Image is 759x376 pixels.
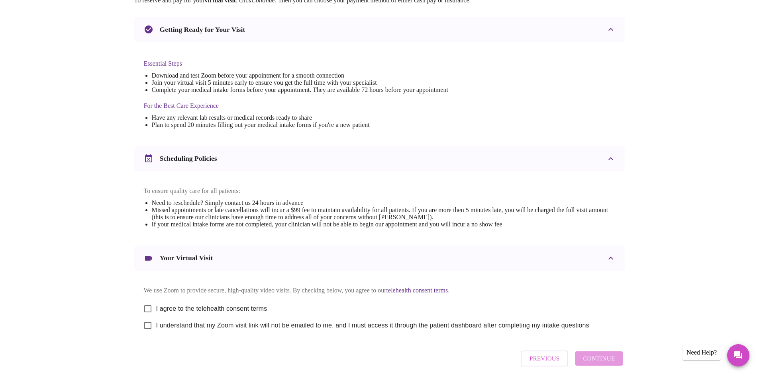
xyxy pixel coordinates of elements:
[160,254,213,262] h3: Your Virtual Visit
[152,207,616,221] li: Missed appointments or late cancellations will incur a $99 fee to maintain availability for all p...
[530,353,559,364] span: Previous
[144,102,448,109] h4: For the Best Care Experience
[144,287,616,294] p: We use Zoom to provide secure, high-quality video visits. By checking below, you agree to our .
[134,146,625,171] div: Scheduling Policies
[156,304,267,314] span: I agree to the telehealth consent terms
[152,114,448,121] li: Have any relevant lab results or medical records ready to share
[160,25,245,34] h3: Getting Ready for Your Visit
[160,154,217,163] h3: Scheduling Policies
[156,321,589,330] span: I understand that my Zoom visit link will not be emailed to me, and I must access it through the ...
[152,199,616,207] li: Need to reschedule? Simply contact us 24 hours in advance
[727,344,749,366] button: Messages
[134,17,625,42] div: Getting Ready for Your Visit
[152,121,448,129] li: Plan to spend 20 minutes filling out your medical intake forms if you're a new patient
[152,79,448,86] li: Join your virtual visit 5 minutes early to ensure you get the full time with your specialist
[152,86,448,94] li: Complete your medical intake forms before your appointment. They are available 72 hours before yo...
[152,72,448,79] li: Download and test Zoom before your appointment for a smooth connection
[386,287,448,294] a: telehealth consent terms
[152,221,616,228] li: If your medical intake forms are not completed, your clinician will not be able to begin our appo...
[144,187,616,195] p: To ensure quality care for all patients:
[144,60,448,67] h4: Essential Steps
[521,351,568,366] button: Previous
[683,345,721,360] div: Need Help?
[134,245,625,271] div: Your Virtual Visit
